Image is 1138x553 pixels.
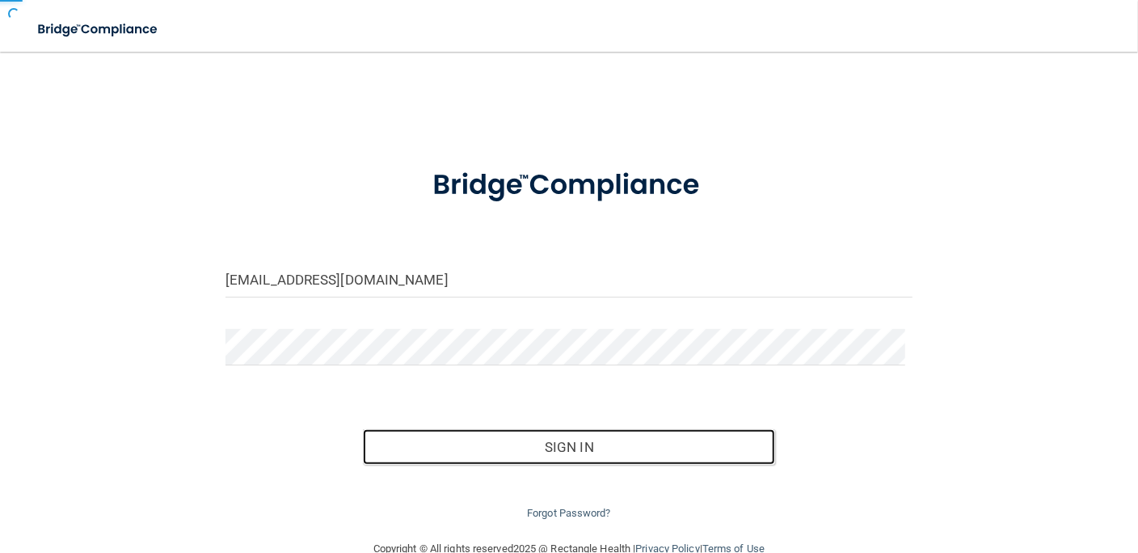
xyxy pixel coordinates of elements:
a: Forgot Password? [527,507,611,519]
iframe: Drift Widget Chat Controller [859,439,1119,503]
input: Email [225,261,913,298]
img: bridge_compliance_login_screen.278c3ca4.svg [24,13,173,46]
img: bridge_compliance_login_screen.278c3ca4.svg [403,149,735,222]
button: Sign In [363,429,775,465]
